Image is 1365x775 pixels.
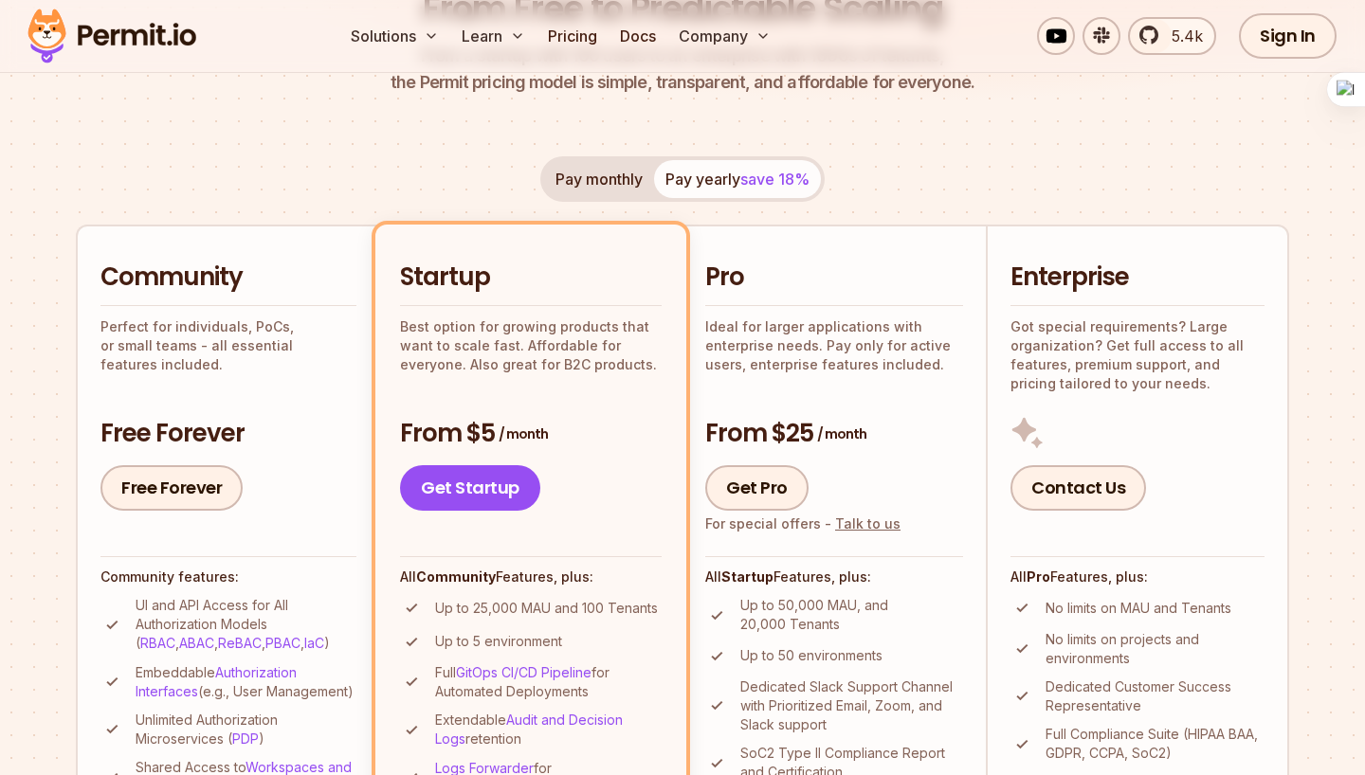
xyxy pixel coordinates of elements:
a: 5.4k [1128,17,1216,55]
a: PBAC [265,635,300,651]
a: Get Pro [705,465,809,511]
h2: Startup [400,261,662,295]
h2: Pro [705,261,963,295]
h3: From $25 [705,417,963,451]
img: Permit logo [19,4,205,68]
p: No limits on MAU and Tenants [1046,599,1231,618]
p: Unlimited Authorization Microservices ( ) [136,711,356,748]
p: Extendable retention [435,711,662,748]
h2: Enterprise [1010,261,1265,295]
h3: Free Forever [100,417,356,451]
h4: All Features, plus: [1010,568,1265,586]
h3: From $5 [400,417,662,451]
a: GitOps CI/CD Pipeline [456,664,591,680]
button: Pay monthly [544,160,654,198]
a: Authorization Interfaces [136,664,297,699]
span: / month [499,424,548,443]
a: ABAC [179,635,214,651]
span: / month [817,424,866,443]
h4: All Features, plus: [705,568,963,586]
p: Dedicated Slack Support Channel with Prioritized Email, Zoom, and Slack support [740,677,963,734]
div: For special offers - [705,514,901,533]
a: Talk to us [835,515,901,532]
p: Dedicated Customer Success Representative [1046,677,1265,715]
a: Get Startup [400,465,540,511]
p: Full Compliance Suite (HIPAA BAA, GDPR, CCPA, SoC2) [1046,725,1265,763]
p: Full for Automated Deployments [435,663,662,701]
a: Audit and Decision Logs [435,712,623,747]
a: PDP [232,730,259,747]
strong: Startup [721,568,773,585]
p: Up to 25,000 MAU and 100 Tenants [435,599,658,618]
button: Solutions [343,17,446,55]
a: Docs [612,17,664,55]
button: Company [671,17,778,55]
a: Pricing [540,17,605,55]
a: Sign In [1239,13,1337,59]
a: RBAC [140,635,175,651]
a: Free Forever [100,465,243,511]
a: ReBAC [218,635,262,651]
p: Perfect for individuals, PoCs, or small teams - all essential features included. [100,317,356,374]
a: Contact Us [1010,465,1146,511]
button: Learn [454,17,533,55]
p: Ideal for larger applications with enterprise needs. Pay only for active users, enterprise featur... [705,317,963,374]
span: 5.4k [1160,25,1203,47]
h2: Community [100,261,356,295]
p: Up to 5 environment [435,632,562,651]
h4: Community features: [100,568,356,586]
a: IaC [304,635,324,651]
p: UI and API Access for All Authorization Models ( , , , , ) [136,596,356,653]
p: Best option for growing products that want to scale fast. Affordable for everyone. Also great for... [400,317,662,374]
p: Up to 50 environments [740,646,883,665]
p: Embeddable (e.g., User Management) [136,663,356,701]
strong: Community [416,568,496,585]
strong: Pro [1027,568,1050,585]
h4: All Features, plus: [400,568,662,586]
p: No limits on projects and environments [1046,630,1265,668]
p: Got special requirements? Large organization? Get full access to all features, premium support, a... [1010,317,1265,393]
p: Up to 50,000 MAU, and 20,000 Tenants [740,596,963,634]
